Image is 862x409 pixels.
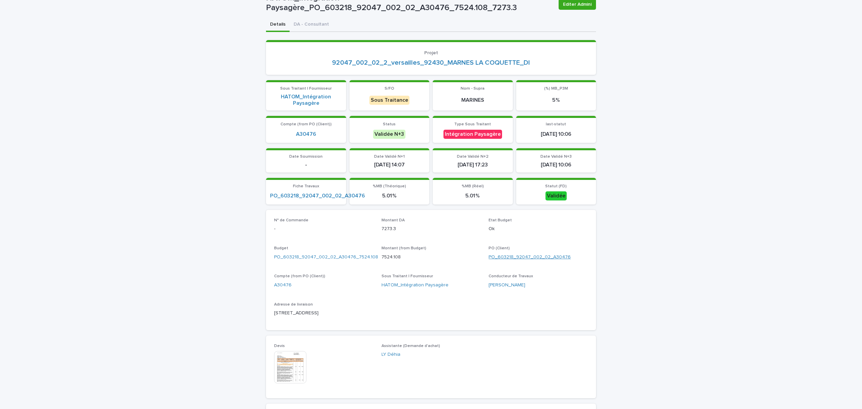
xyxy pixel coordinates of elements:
span: Assistante (Demande d'achat) [382,344,440,348]
span: Date Validé N+2 [457,155,489,159]
a: A30476 [296,131,316,137]
span: S/FO [385,87,394,91]
span: Editer Admini [563,1,592,8]
a: A30476 [274,282,292,289]
p: [DATE] 10:06 [520,131,592,137]
p: [DATE] 14:07 [354,162,426,168]
button: Details [266,18,290,32]
a: PO_603218_92047_002_02_A30476_7524.108 [274,254,378,261]
span: %MB (Théorique) [373,184,406,188]
span: Status [383,122,396,126]
div: Validée N+3 [373,130,405,139]
span: Budget [274,246,288,250]
div: Validée [545,191,567,200]
p: 5.01 % [354,193,426,199]
span: PO (Client) [489,246,510,250]
p: [DATE] 17:23 [437,162,509,168]
a: HATOM_Intégration Paysagère [270,94,342,106]
div: Intégration Paysagère [443,130,502,139]
a: HATOM_Intégration Paysagère [382,282,449,289]
span: Montant (from Budget) [382,246,426,250]
span: Date Validé N+1 [374,155,405,159]
a: PO_603218_92047_002_02_A30476 [489,254,571,261]
span: Fiche Travaux [293,184,319,188]
p: MARINES [437,97,509,103]
span: %MB (Réel) [462,184,484,188]
span: Type Sous Traitant [454,122,491,126]
p: - [274,225,373,232]
p: 7524.108 [382,254,481,261]
p: [STREET_ADDRESS] [274,310,373,317]
span: Date Soumission [289,155,323,159]
span: Conducteur de Travaux [489,274,533,278]
span: Devis [274,344,285,348]
span: last-statut [546,122,566,126]
span: Adresse de livraison [274,303,313,307]
a: [PERSON_NAME] [489,282,525,289]
span: N° de Commande [274,218,308,222]
span: Sous Traitant | Fournisseur [280,87,332,91]
span: Nom - Supra [461,87,485,91]
span: Compte (from PO (Client)) [280,122,332,126]
span: Compte (from PO (Client)) [274,274,325,278]
p: [DATE] 10:06 [520,162,592,168]
span: Montant DA [382,218,405,222]
p: 7273.3 [382,225,481,232]
a: PO_603218_92047_002_02_A30476 [270,193,365,199]
button: DA - Consultant [290,18,333,32]
p: - [270,162,342,168]
a: 92047_002_02_2_versailles_92430_MARNES LA COQUETTE_DI [332,59,530,67]
a: LY Déhia [382,351,400,358]
p: 5 % [520,97,592,103]
span: Sous Traitant | Fournisseur [382,274,433,278]
span: Projet [424,51,438,55]
p: 5.01 % [437,193,509,199]
span: Statut (FD) [545,184,567,188]
div: Sous Traitance [369,96,409,105]
span: Etat Budget [489,218,512,222]
p: Ok [489,225,588,232]
span: (%) MB_P3M [544,87,568,91]
span: Date Validé N+3 [540,155,572,159]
